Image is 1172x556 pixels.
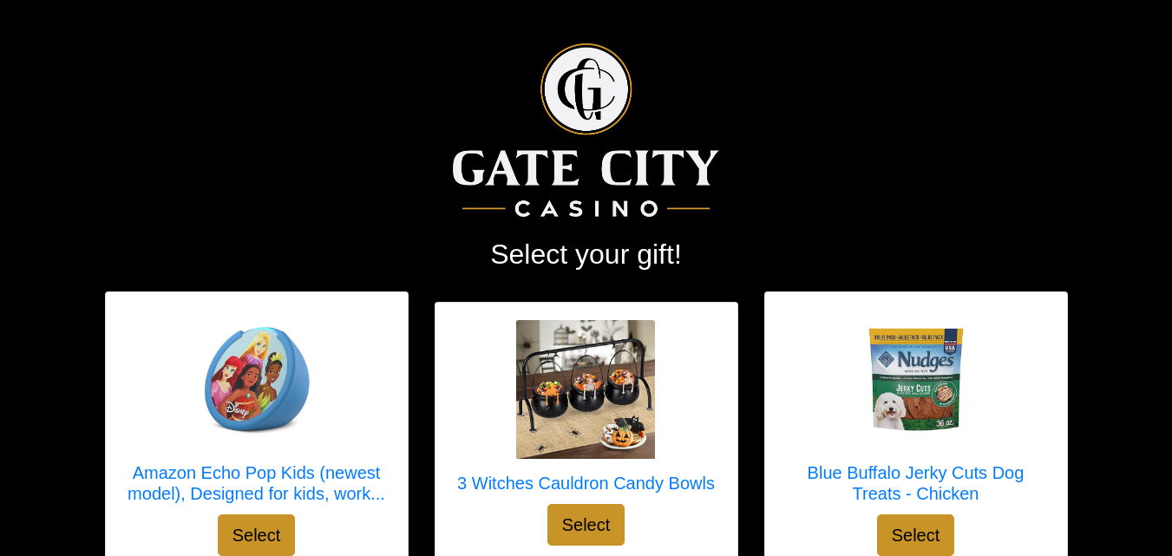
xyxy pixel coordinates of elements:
[877,514,955,556] button: Select
[782,462,1050,504] h5: Blue Buffalo Jerky Cuts Dog Treats - Chicken
[457,320,715,504] a: 3 Witches Cauldron Candy Bowls 3 Witches Cauldron Candy Bowls
[187,310,326,448] img: Amazon Echo Pop Kids (newest model), Designed for kids, works with our smartest AI assistant - Al...
[516,320,655,459] img: 3 Witches Cauldron Candy Bowls
[123,462,390,504] h5: Amazon Echo Pop Kids (newest model), Designed for kids, work...
[453,43,719,217] img: Logo
[105,238,1068,271] h2: Select your gift!
[457,473,715,494] h5: 3 Witches Cauldron Candy Bowls
[782,310,1050,514] a: Blue Buffalo Jerky Cuts Dog Treats - Chicken Blue Buffalo Jerky Cuts Dog Treats - Chicken
[123,310,390,514] a: Amazon Echo Pop Kids (newest model), Designed for kids, works with our smartest AI assistant - Al...
[218,514,296,556] button: Select
[547,504,625,546] button: Select
[847,310,985,448] img: Blue Buffalo Jerky Cuts Dog Treats - Chicken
